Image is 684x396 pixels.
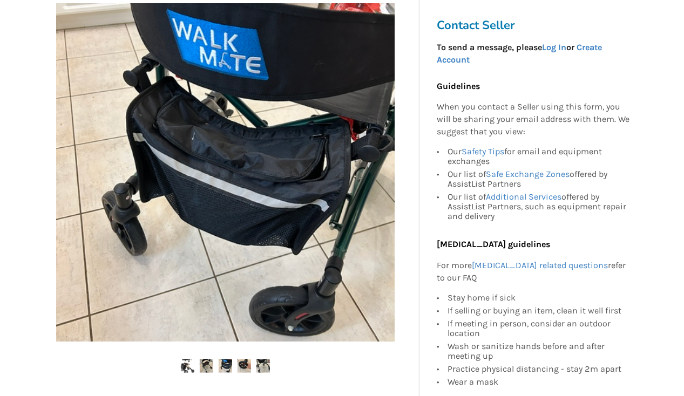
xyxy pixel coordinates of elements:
img: walk mate rollator walker-walker-mobility-vancouver-assistlist-listing [200,359,213,373]
h3: Contact Seller [437,18,635,33]
a: Additional Services [486,192,561,202]
div: Our list of offered by AssistList Partners [448,168,630,190]
div: Our list of offered by AssistList Partners, such as equipment repair and delivery [448,190,630,221]
img: walk mate rollator walker-walker-mobility-vancouver-assistlist-listing [181,359,194,373]
a: Safe Exchange Zones [486,169,570,179]
img: walk mate rollator walker-walker-mobility-vancouver-assistlist-listing [219,359,232,373]
b: [MEDICAL_DATA] guidelines [437,239,550,249]
a: Log In [542,42,566,52]
div: If selling or buying an item, clean it well first [448,304,630,317]
b: Guidelines [437,81,480,91]
div: If meeting in person, consider an outdoor location [448,317,630,340]
div: Wear a mask [448,375,630,387]
div: Stay home if sick [448,293,630,304]
div: Practice physical distancing - stay 2m apart [448,363,630,375]
a: [MEDICAL_DATA] related questions [472,260,608,270]
strong: To send a message, please or [437,42,602,65]
img: walk mate rollator walker-walker-mobility-vancouver-assistlist-listing [238,359,251,373]
a: Safety Tips [462,146,504,156]
p: When you contact a Seller using this form, you will be sharing your email address with them. We s... [437,101,630,139]
div: Wash or sanitize hands before and after meeting up [448,340,630,363]
img: walk mate rollator walker-walker-mobility-vancouver-assistlist-listing [256,359,270,373]
div: Our for email and equipment exchanges [448,147,630,168]
p: For more refer to our FAQ [437,260,630,284]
